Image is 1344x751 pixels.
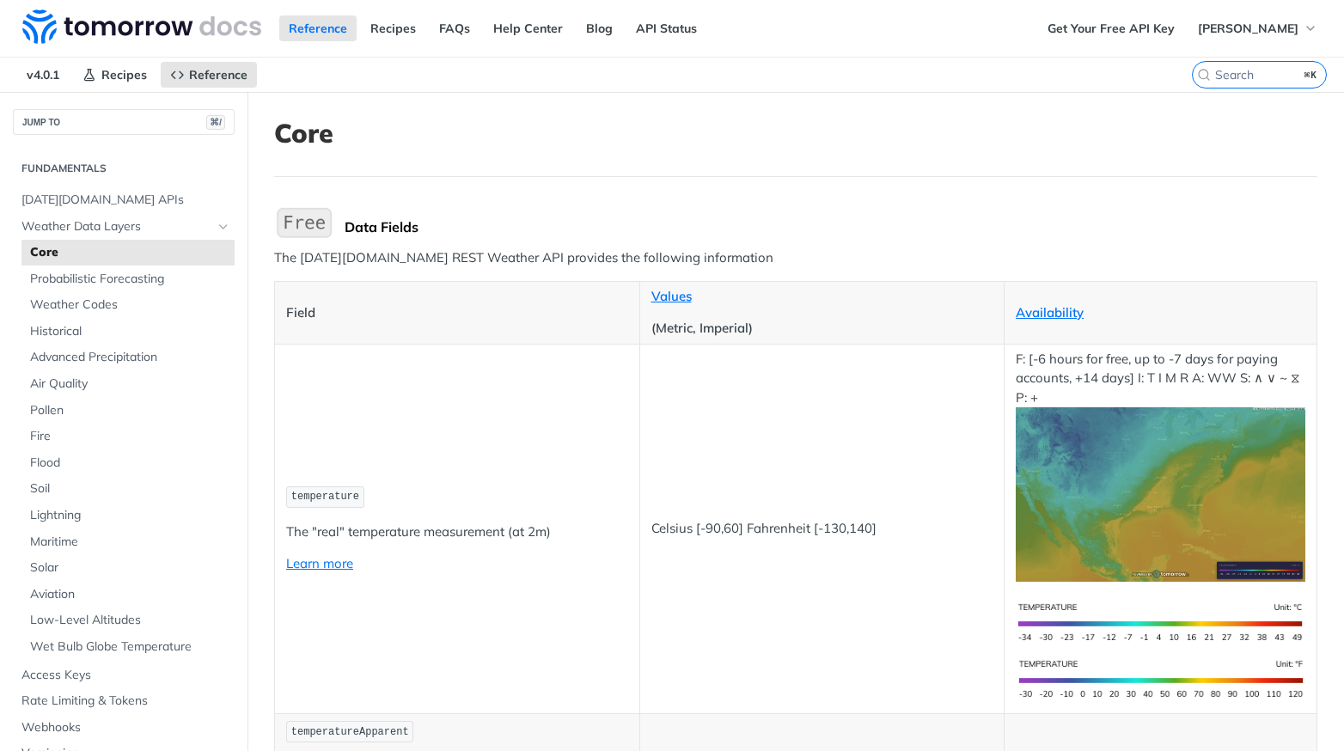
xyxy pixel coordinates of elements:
[291,726,409,738] span: temperatureApparent
[279,15,357,41] a: Reference
[21,424,235,449] a: Fire
[21,266,235,292] a: Probabilistic Forecasting
[30,455,230,472] span: Flood
[30,638,230,656] span: Wet Bulb Globe Temperature
[21,608,235,633] a: Low-Level Altitudes
[30,323,230,340] span: Historical
[22,9,261,44] img: Tomorrow.io Weather API Docs
[30,507,230,524] span: Lightning
[361,15,425,41] a: Recipes
[21,398,235,424] a: Pollen
[651,519,993,539] p: Celsius [-90,60] Fahrenheit [-130,140]
[286,522,628,542] p: The "real" temperature measurement (at 2m)
[13,187,235,213] a: [DATE][DOMAIN_NAME] APIs
[1038,15,1184,41] a: Get Your Free API Key
[161,62,257,88] a: Reference
[189,67,247,82] span: Reference
[21,371,235,397] a: Air Quality
[21,292,235,318] a: Weather Codes
[21,192,230,209] span: [DATE][DOMAIN_NAME] APIs
[17,62,69,88] span: v4.0.1
[30,612,230,629] span: Low-Level Altitudes
[21,667,230,684] span: Access Keys
[21,719,230,736] span: Webhooks
[21,240,235,266] a: Core
[1016,304,1084,321] a: Availability
[430,15,480,41] a: FAQs
[21,693,230,710] span: Rate Limiting & Tokens
[1016,485,1305,501] span: Expand image
[30,271,230,288] span: Probabilistic Forecasting
[30,349,230,366] span: Advanced Precipitation
[274,248,1317,268] p: The [DATE][DOMAIN_NAME] REST Weather API provides the following information
[101,67,147,82] span: Recipes
[1198,21,1298,36] span: [PERSON_NAME]
[30,559,230,577] span: Solar
[21,319,235,345] a: Historical
[1016,614,1305,630] span: Expand image
[13,662,235,688] a: Access Keys
[13,214,235,240] a: Weather Data LayersHide subpages for Weather Data Layers
[1300,66,1322,83] kbd: ⌘K
[1188,15,1327,41] button: [PERSON_NAME]
[651,319,993,339] p: (Metric, Imperial)
[206,115,225,130] span: ⌘/
[21,450,235,476] a: Flood
[13,688,235,714] a: Rate Limiting & Tokens
[484,15,572,41] a: Help Center
[217,220,230,234] button: Hide subpages for Weather Data Layers
[626,15,706,41] a: API Status
[291,491,359,503] span: temperature
[274,118,1317,149] h1: Core
[30,480,230,498] span: Soil
[1016,350,1305,582] p: F: [-6 hours for free, up to -7 days for paying accounts, +14 days] I: T I M R A: WW S: ∧ ∨ ~ ⧖ P: +
[13,715,235,741] a: Webhooks
[21,634,235,660] a: Wet Bulb Globe Temperature
[286,303,628,323] p: Field
[30,402,230,419] span: Pollen
[577,15,622,41] a: Blog
[30,244,230,261] span: Core
[21,582,235,608] a: Aviation
[73,62,156,88] a: Recipes
[21,476,235,502] a: Soil
[13,109,235,135] button: JUMP TO⌘/
[30,296,230,314] span: Weather Codes
[30,534,230,551] span: Maritime
[345,218,1317,235] div: Data Fields
[1197,68,1211,82] svg: Search
[651,288,692,304] a: Values
[30,428,230,445] span: Fire
[30,586,230,603] span: Aviation
[21,345,235,370] a: Advanced Precipitation
[30,375,230,393] span: Air Quality
[286,555,353,571] a: Learn more
[21,503,235,528] a: Lightning
[13,161,235,176] h2: Fundamentals
[21,555,235,581] a: Solar
[21,218,212,235] span: Weather Data Layers
[21,529,235,555] a: Maritime
[1016,670,1305,687] span: Expand image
